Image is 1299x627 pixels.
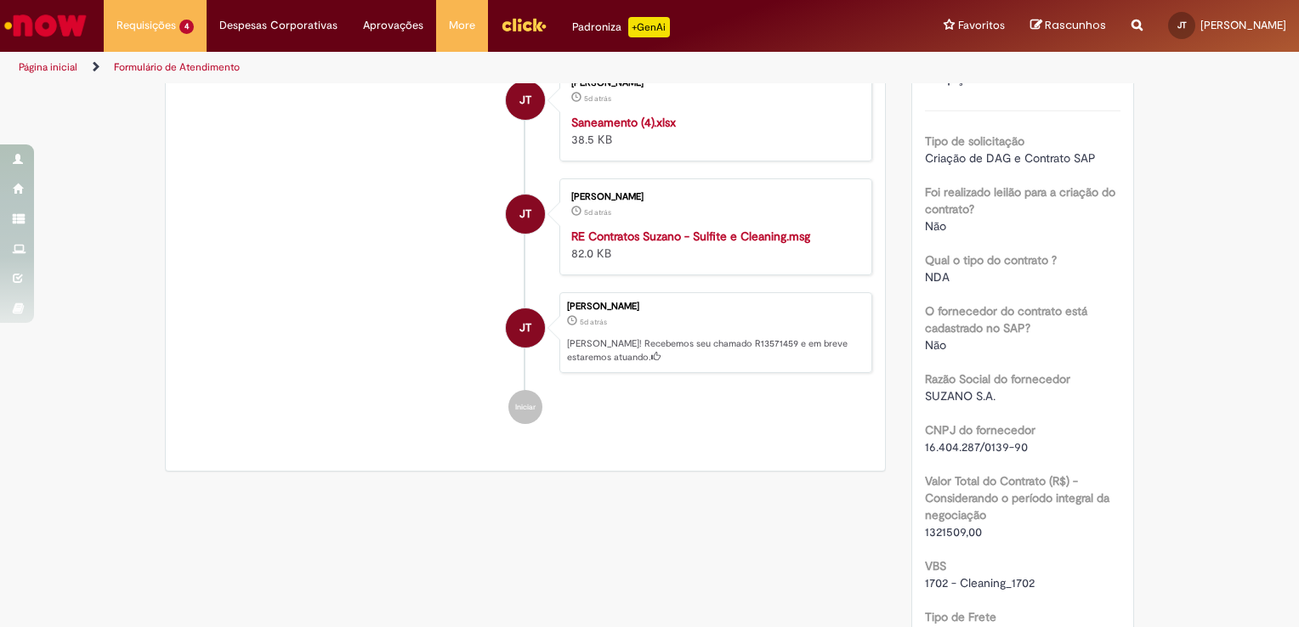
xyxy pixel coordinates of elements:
ul: Trilhas de página [13,52,854,83]
div: Joao Henrique Pires Teixeira [506,308,545,347]
b: O fornecedor do contrato está cadastrado no SAP? [925,303,1087,336]
div: 38.5 KB [571,114,854,148]
span: Aprovações [363,17,423,34]
span: JT [519,308,531,348]
div: Padroniza [572,17,670,37]
div: Joao Henrique Pires Teixeira [506,81,545,120]
li: Joao Henrique Pires Teixeira [179,292,872,374]
a: Saneamento (4).xlsx [571,115,676,130]
span: Não [925,218,946,234]
a: RE Contratos Suzano - Sulfite e Cleaning.msg [571,229,810,244]
b: Tipo de solicitação [925,133,1024,149]
span: 1321509,00 [925,524,982,539]
span: 5d atrás [584,207,611,217]
span: Despesas Corporativas [219,17,338,34]
span: JT [519,194,531,234]
b: VBS [925,558,946,573]
div: 82.0 KB [571,228,854,262]
span: SUZANO S.A. [925,388,996,404]
span: 1702 - Cleaning_1702 [925,575,1035,590]
a: Formulário de Atendimento [114,60,240,74]
a: Rascunhos [1030,18,1106,34]
span: 16.404.287/0139-90 [925,439,1028,455]
span: JT [519,80,531,121]
span: More [449,17,475,34]
p: +GenAi [628,17,670,37]
span: 5d atrás [584,93,611,104]
span: JT [1177,20,1187,31]
p: [PERSON_NAME]! Recebemos seu chamado R13571459 e em breve estaremos atuando. [567,337,863,364]
a: Página inicial [19,60,77,74]
img: ServiceNow [2,8,89,42]
span: Favoritos [958,17,1005,34]
span: Não [925,337,946,353]
img: click_logo_yellow_360x200.png [501,12,547,37]
time: 26/09/2025 16:09:46 [580,317,607,327]
b: CNPJ do fornecedor [925,422,1035,438]
span: 4 [179,20,194,34]
time: 26/09/2025 16:02:21 [584,207,611,217]
b: Tipo de Frete [925,609,996,624]
span: Requisições [116,17,176,34]
div: [PERSON_NAME] [571,192,854,202]
span: [PERSON_NAME] [1200,18,1286,32]
span: NDA [925,269,950,285]
b: Valor Total do Contrato (R$) - Considerando o período integral da negociação [925,473,1109,522]
span: Rascunhos [1045,17,1106,33]
b: Foi realizado leilão para a criação do contrato? [925,184,1115,217]
span: Criação de DAG e Contrato SAP [925,150,1096,166]
div: [PERSON_NAME] [567,302,863,312]
span: 5d atrás [580,317,607,327]
b: Qual o tipo do contrato ? [925,252,1057,268]
div: Joao Henrique Pires Teixeira [506,195,545,234]
time: 26/09/2025 16:09:27 [584,93,611,104]
div: [PERSON_NAME] [571,78,854,88]
b: Razão Social do fornecedor [925,371,1070,387]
